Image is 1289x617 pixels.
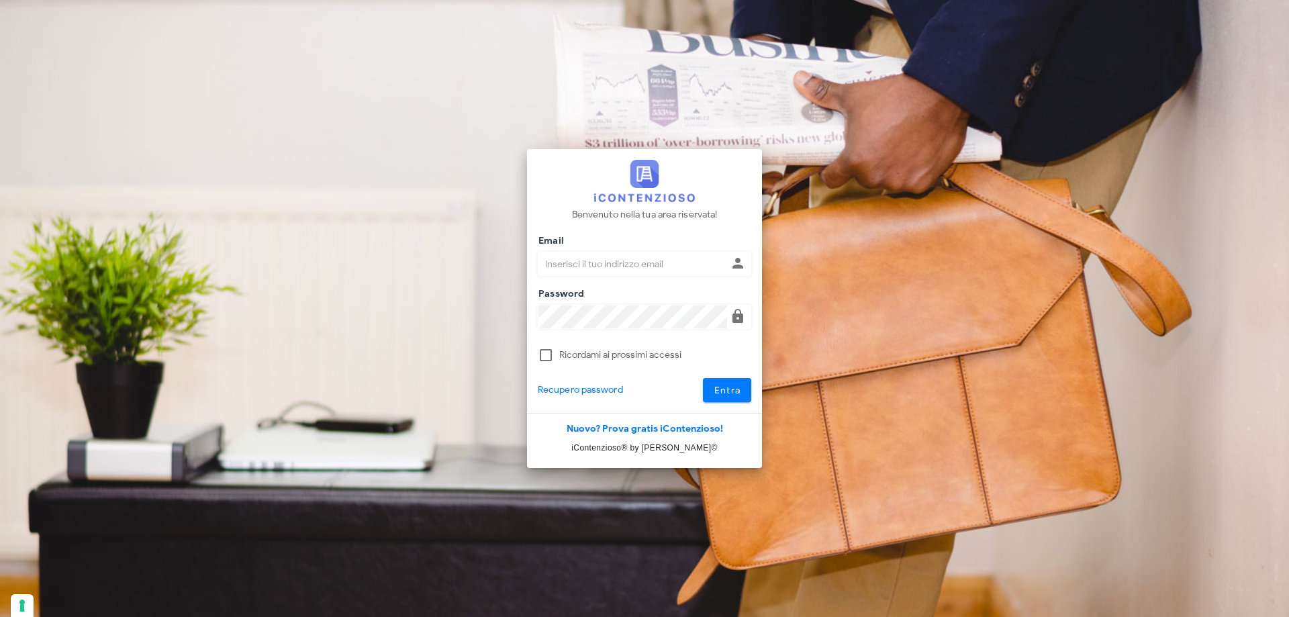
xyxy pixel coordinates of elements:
p: Benvenuto nella tua area riservata! [572,207,718,222]
button: Entra [703,378,752,402]
button: Le tue preferenze relative al consenso per le tecnologie di tracciamento [11,594,34,617]
label: Ricordami ai prossimi accessi [559,348,751,362]
p: iContenzioso® by [PERSON_NAME]© [527,441,762,455]
a: Recupero password [538,383,623,397]
span: Entra [714,385,741,396]
a: Nuovo? Prova gratis iContenzioso! [567,423,723,434]
input: Inserisci il tuo indirizzo email [538,252,727,275]
label: Password [534,287,585,301]
label: Email [534,234,564,248]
